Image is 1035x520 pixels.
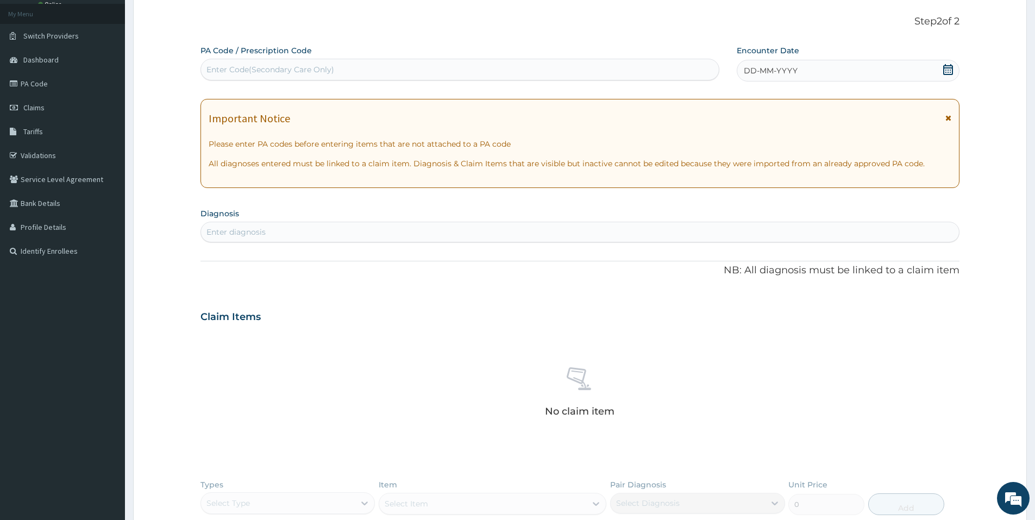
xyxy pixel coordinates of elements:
[200,311,261,323] h3: Claim Items
[737,45,799,56] label: Encounter Date
[63,137,150,247] span: We're online!
[38,1,64,8] a: Online
[545,406,614,417] p: No claim item
[5,297,207,335] textarea: Type your message and hit 'Enter'
[178,5,204,32] div: Minimize live chat window
[23,103,45,112] span: Claims
[20,54,44,82] img: d_794563401_company_1708531726252_794563401
[200,45,312,56] label: PA Code / Prescription Code
[206,64,334,75] div: Enter Code(Secondary Care Only)
[200,208,239,219] label: Diagnosis
[200,16,959,28] p: Step 2 of 2
[57,61,183,75] div: Chat with us now
[744,65,798,76] span: DD-MM-YYYY
[209,158,951,169] p: All diagnoses entered must be linked to a claim item. Diagnosis & Claim Items that are visible bu...
[23,31,79,41] span: Switch Providers
[209,139,951,149] p: Please enter PA codes before entering items that are not attached to a PA code
[200,264,959,278] p: NB: All diagnosis must be linked to a claim item
[209,112,290,124] h1: Important Notice
[23,55,59,65] span: Dashboard
[206,227,266,237] div: Enter diagnosis
[23,127,43,136] span: Tariffs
